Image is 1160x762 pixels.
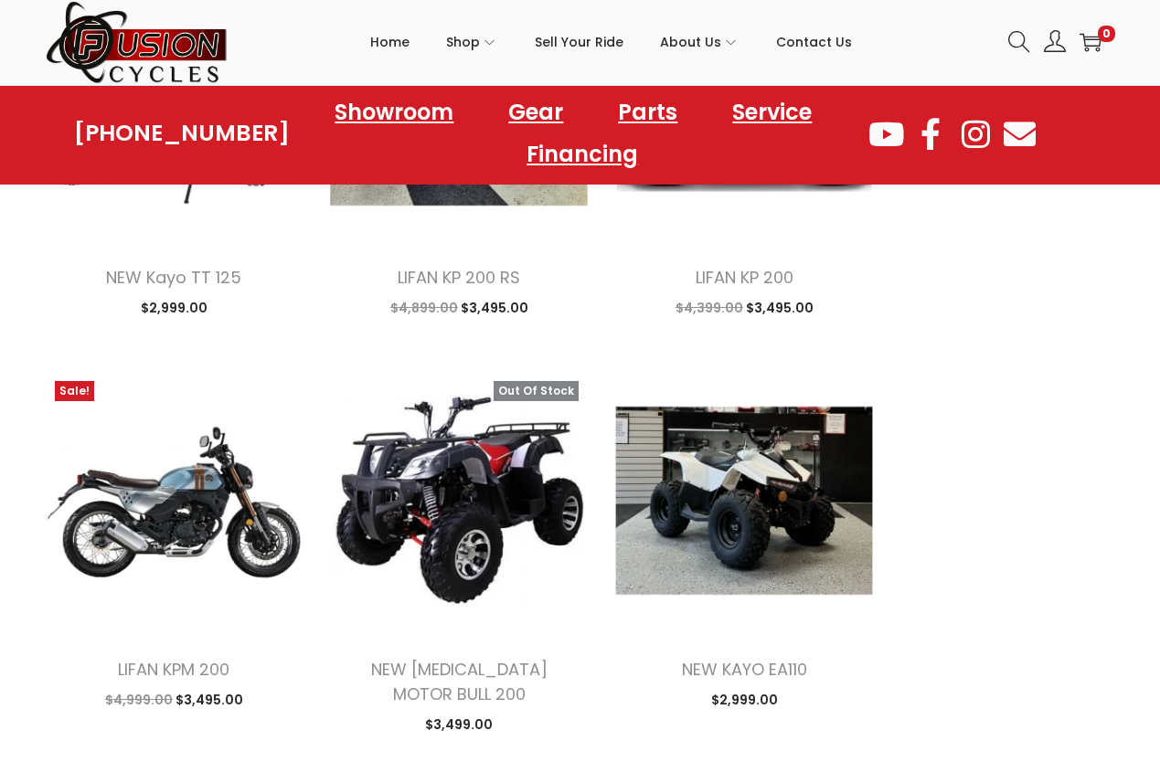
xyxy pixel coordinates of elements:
a: Home [370,1,410,83]
span: $ [390,299,399,317]
span: 3,495.00 [176,691,243,709]
a: Financing [508,133,656,175]
nav: Menu [290,91,867,175]
img: Product image [615,372,873,630]
span: $ [105,691,113,709]
span: Shop [446,19,480,65]
nav: Primary navigation [229,1,995,83]
a: Sell Your Ride [535,1,623,83]
span: 3,495.00 [746,299,814,317]
span: 4,399.00 [676,299,743,317]
span: $ [746,299,754,317]
span: 2,999.00 [711,691,778,709]
a: LIFAN KP 200 [696,266,793,289]
a: Parts [600,91,696,133]
span: 4,999.00 [105,691,173,709]
span: 4,899.00 [390,299,458,317]
a: LIFAN KPM 200 [118,658,229,681]
span: About Us [660,19,721,65]
span: 3,499.00 [425,715,493,734]
span: 2,999.00 [141,299,208,317]
a: Showroom [316,91,472,133]
span: Sell Your Ride [535,19,623,65]
span: $ [711,691,719,709]
a: LIFAN KP 200 RS [398,266,520,289]
a: Gear [490,91,581,133]
span: $ [141,299,149,317]
a: NEW [MEDICAL_DATA] MOTOR BULL 200 [371,658,548,705]
a: About Us [660,1,740,83]
span: Home [370,19,410,65]
a: NEW Kayo TT 125 [106,266,241,289]
span: $ [425,715,433,734]
a: 0 [1080,31,1101,53]
span: 3,495.00 [461,299,528,317]
a: Contact Us [776,1,852,83]
a: Service [714,91,830,133]
span: $ [461,299,469,317]
a: Shop [446,1,498,83]
span: $ [676,299,684,317]
span: Contact Us [776,19,852,65]
span: $ [176,691,184,709]
a: [PHONE_NUMBER] [74,121,290,146]
a: NEW KAYO EA110 [682,658,807,681]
